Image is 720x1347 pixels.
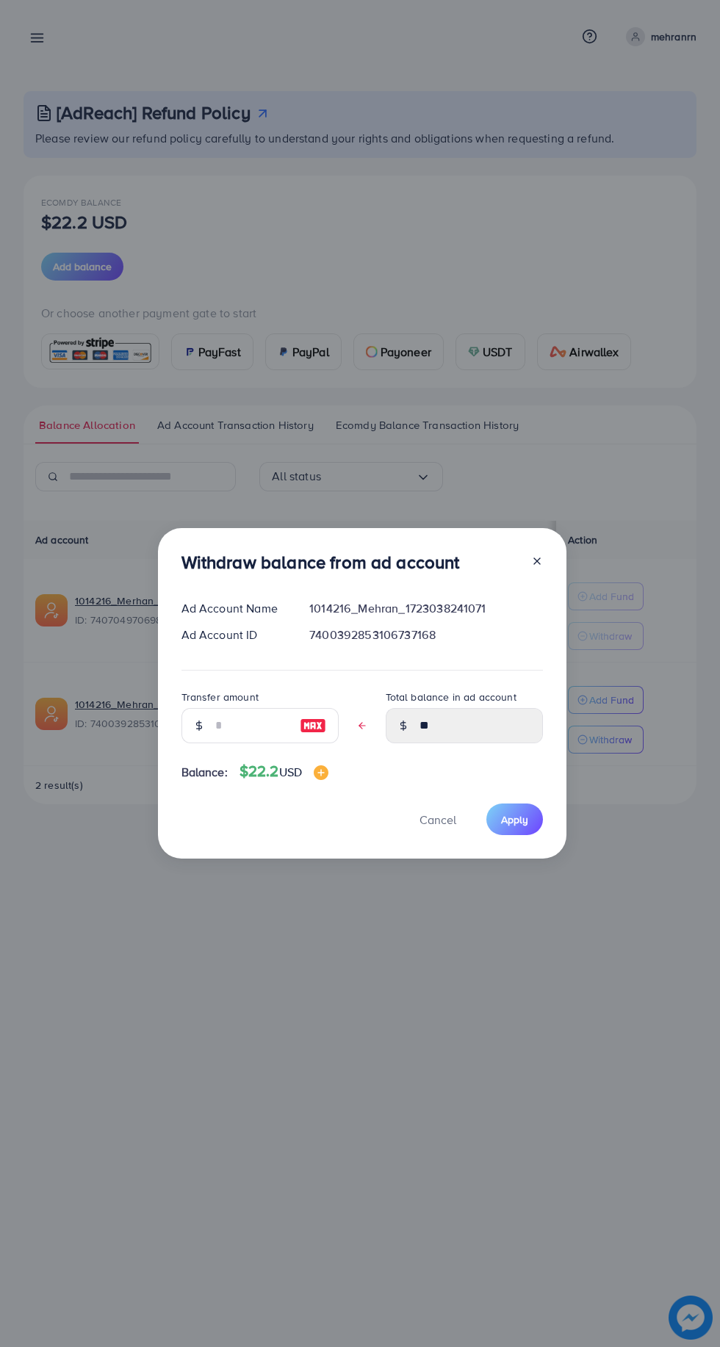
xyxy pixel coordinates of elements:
[298,626,554,643] div: 7400392853106737168
[298,600,554,617] div: 1014216_Mehran_1723038241071
[386,690,516,704] label: Total balance in ad account
[279,764,302,780] span: USD
[240,762,328,781] h4: $22.2
[501,812,528,827] span: Apply
[170,600,298,617] div: Ad Account Name
[181,552,460,573] h3: Withdraw balance from ad account
[181,764,228,781] span: Balance:
[486,803,543,835] button: Apply
[300,717,326,734] img: image
[420,812,456,828] span: Cancel
[170,626,298,643] div: Ad Account ID
[314,765,328,780] img: image
[401,803,475,835] button: Cancel
[181,690,259,704] label: Transfer amount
